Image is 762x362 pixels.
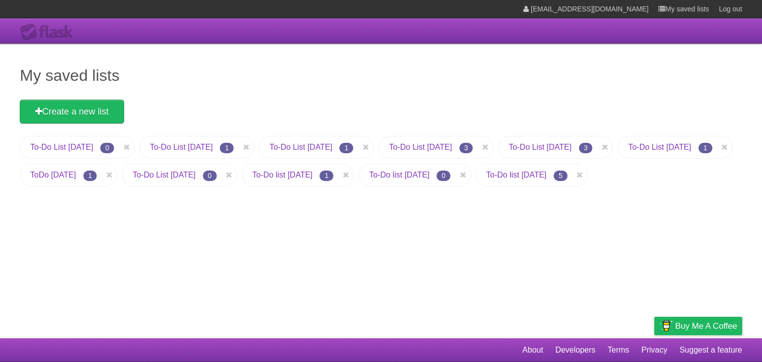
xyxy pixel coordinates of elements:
span: 1 [698,143,712,153]
span: 0 [437,171,450,181]
a: To-Do List [DATE] [30,143,93,151]
a: Buy me a coffee [654,317,742,335]
a: Create a new list [20,100,124,123]
a: To-Do List [DATE] [132,171,195,179]
span: 1 [339,143,353,153]
a: Developers [555,341,595,360]
span: 1 [319,171,333,181]
a: To-Do List [DATE] [628,143,691,151]
img: Buy me a coffee [659,317,673,334]
div: Flask [20,23,79,41]
a: To-Do list [DATE] [369,171,430,179]
span: 1 [220,143,234,153]
span: 3 [459,143,473,153]
a: Privacy [641,341,667,360]
a: To-Do list [DATE] [486,171,547,179]
h1: My saved lists [20,63,742,87]
a: Terms [608,341,630,360]
span: 0 [203,171,217,181]
a: To-Do list [DATE] [253,171,313,179]
a: To-Do List [DATE] [150,143,213,151]
span: Buy me a coffee [675,317,737,335]
a: To-Do List [DATE] [389,143,452,151]
span: 1 [83,171,97,181]
a: To-Do List [DATE] [269,143,332,151]
span: 0 [100,143,114,153]
a: About [522,341,543,360]
span: 3 [579,143,593,153]
a: To-Do List [DATE] [508,143,571,151]
a: ToDo [DATE] [30,171,76,179]
a: Suggest a feature [680,341,742,360]
span: 5 [554,171,568,181]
